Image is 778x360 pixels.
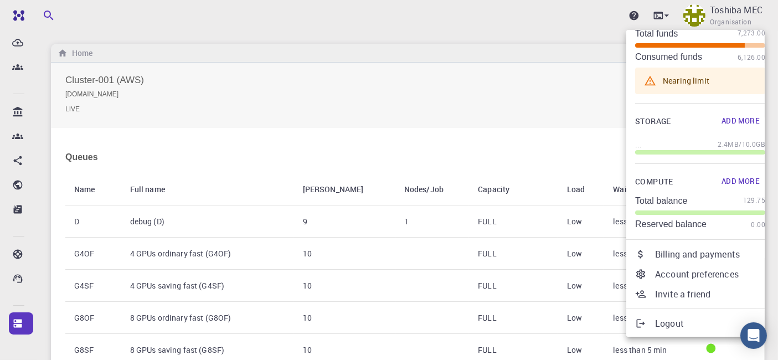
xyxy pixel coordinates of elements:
[626,313,774,333] a: Logout
[655,248,765,261] p: Billing and payments
[626,264,774,284] a: Account preferences
[718,139,739,150] span: 2.4MB
[635,139,642,150] p: ...
[738,28,765,39] span: 7,273.00
[635,115,671,128] span: Storage
[738,52,765,63] span: 6,126.00
[655,268,765,281] p: Account preferences
[635,175,673,189] span: Compute
[655,287,765,301] p: Invite a friend
[740,322,767,349] div: Open Intercom Messenger
[716,112,765,130] button: Add More
[21,8,61,18] span: Support
[635,52,702,62] p: Consumed funds
[626,244,774,264] a: Billing and payments
[743,195,765,206] span: 129.75
[742,139,765,150] span: 10.0GB
[635,29,678,39] p: Total funds
[716,173,765,191] button: Add More
[751,219,765,230] span: 0.00
[635,196,687,206] p: Total balance
[663,71,709,91] div: Nearing limit
[655,317,765,330] p: Logout
[739,139,741,150] span: /
[635,219,707,229] p: Reserved balance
